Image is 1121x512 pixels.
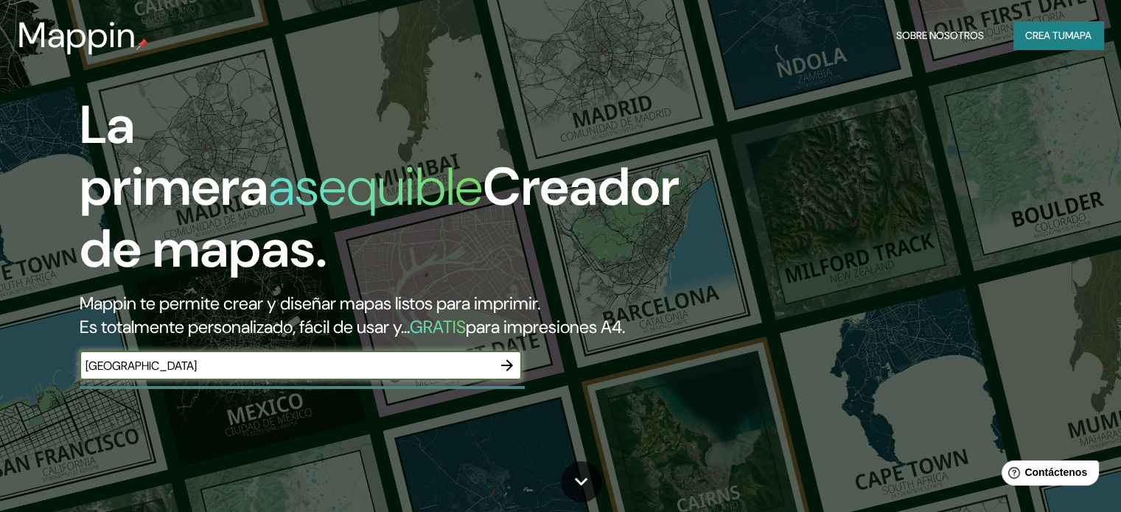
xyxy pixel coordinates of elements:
[80,91,268,221] font: La primera
[890,21,990,49] button: Sobre nosotros
[18,12,136,58] font: Mappin
[80,292,540,315] font: Mappin te permite crear y diseñar mapas listos para imprimir.
[410,315,466,338] font: GRATIS
[1025,29,1065,42] font: Crea tu
[268,152,483,221] font: asequible
[1065,29,1092,42] font: mapa
[136,38,148,50] img: pin de mapeo
[466,315,625,338] font: para impresiones A4.
[80,357,492,374] input: Elige tu lugar favorito
[1013,21,1103,49] button: Crea tumapa
[80,152,680,283] font: Creador de mapas.
[990,455,1105,496] iframe: Lanzador de widgets de ayuda
[896,29,984,42] font: Sobre nosotros
[80,315,410,338] font: Es totalmente personalizado, fácil de usar y...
